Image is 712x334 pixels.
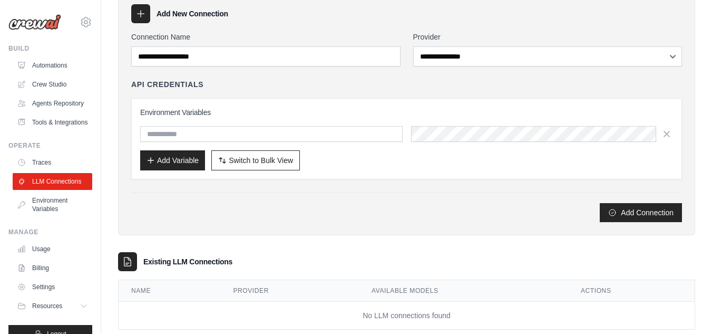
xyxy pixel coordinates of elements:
a: LLM Connections [13,173,92,190]
button: Resources [13,298,92,314]
a: Traces [13,154,92,171]
div: Build [8,44,92,53]
h4: API Credentials [131,79,203,90]
div: Operate [8,141,92,150]
span: Switch to Bulk View [229,155,293,166]
a: Agents Repository [13,95,92,112]
th: Actions [568,280,695,302]
img: Logo [8,14,61,30]
a: Automations [13,57,92,74]
button: Add Variable [140,150,205,170]
a: Environment Variables [13,192,92,217]
label: Provider [413,32,682,42]
h3: Existing LLM Connections [143,256,232,267]
a: Billing [13,260,92,276]
a: Crew Studio [13,76,92,93]
th: Provider [220,280,359,302]
a: Settings [13,279,92,295]
a: Tools & Integrations [13,114,92,131]
span: Resources [32,302,62,310]
a: Usage [13,241,92,257]
label: Connection Name [131,32,401,42]
div: Manage [8,228,92,236]
button: Add Connection [600,203,682,222]
th: Available Models [359,280,568,302]
h3: Add New Connection [157,8,228,19]
td: No LLM connections found [119,302,695,330]
th: Name [119,280,220,302]
h3: Environment Variables [140,107,673,118]
button: Switch to Bulk View [211,150,300,170]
